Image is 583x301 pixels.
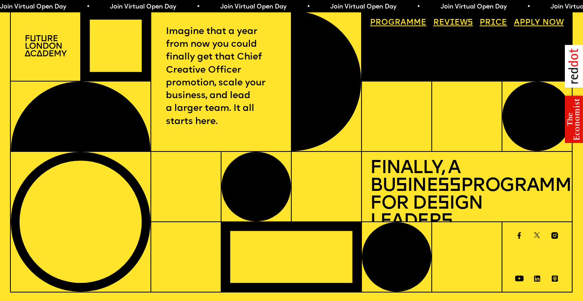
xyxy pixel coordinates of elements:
[476,15,511,31] a: Price
[438,177,460,196] span: ss
[438,195,449,213] span: s
[400,19,406,27] span: a
[282,4,285,10] span: •
[370,160,564,231] h1: Finally, a Bu ine Programme for De ign Leader
[514,19,520,27] span: A
[171,4,175,10] span: •
[510,15,568,31] a: Apply now
[502,4,505,10] span: •
[366,15,430,31] a: Programme
[166,26,276,128] p: Imagine that a year from now you could finally get that Chief Creative Officer promotion, scale y...
[441,213,453,231] span: s
[429,15,477,31] a: Reviews
[392,4,395,10] span: •
[61,4,65,10] span: •
[395,177,407,196] span: s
